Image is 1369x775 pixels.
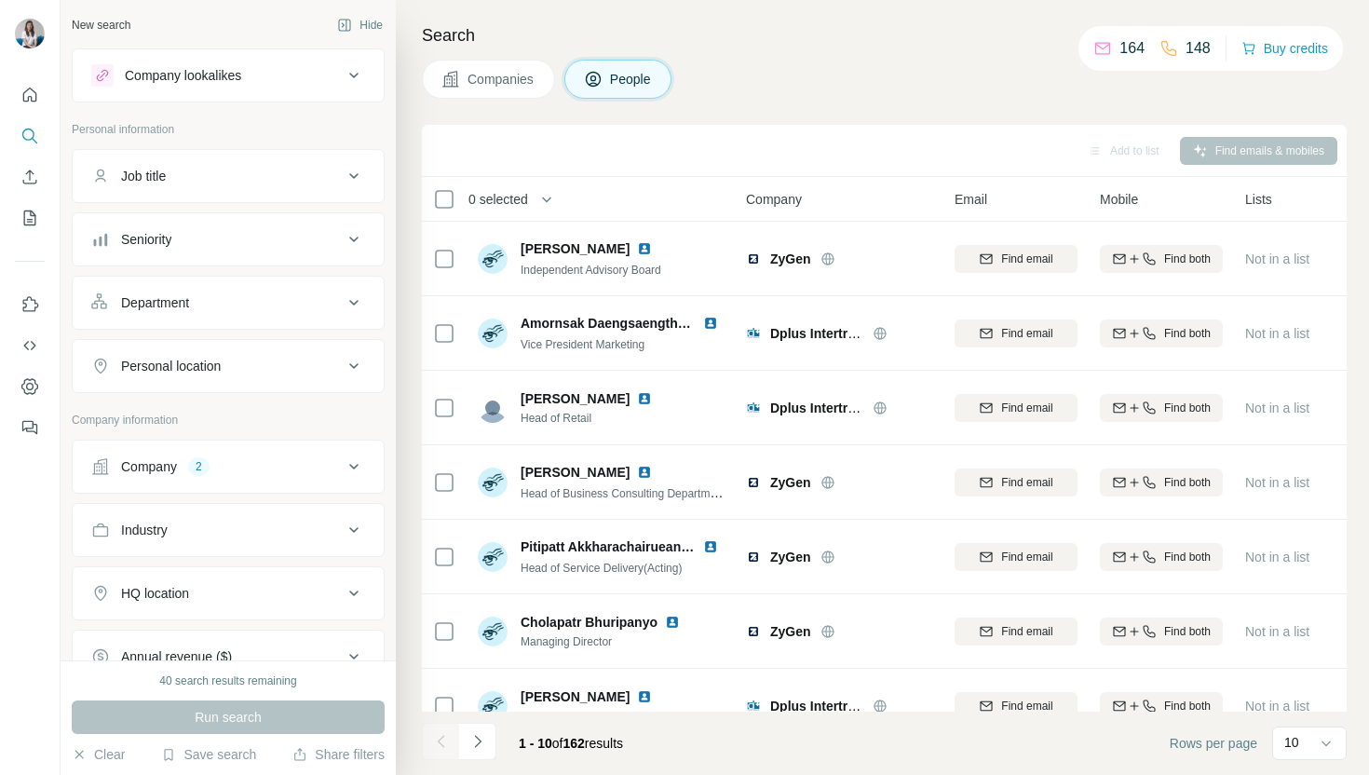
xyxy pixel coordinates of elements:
[521,463,630,482] span: [PERSON_NAME]
[478,244,508,274] img: Avatar
[73,53,384,98] button: Company lookalikes
[1164,549,1211,565] span: Find both
[1001,251,1052,267] span: Find email
[770,250,811,268] span: ZyGen
[478,393,508,423] img: Avatar
[121,584,189,603] div: HQ location
[563,736,585,751] span: 162
[15,160,45,194] button: Enrich CSV
[955,543,1078,571] button: Find email
[1100,394,1223,422] button: Find both
[703,316,718,331] img: LinkedIn logo
[955,245,1078,273] button: Find email
[521,633,687,650] span: Managing Director
[1245,475,1309,490] span: Not in a list
[746,401,761,415] img: Logo of Dplus Intertrade Company
[121,457,177,476] div: Company
[73,280,384,325] button: Department
[15,119,45,153] button: Search
[478,617,508,646] img: Avatar
[459,723,496,760] button: Navigate to next page
[121,521,168,539] div: Industry
[1119,37,1145,60] p: 164
[519,736,552,751] span: 1 - 10
[72,412,385,428] p: Company information
[703,539,718,554] img: LinkedIn logo
[73,571,384,616] button: HQ location
[521,316,701,331] span: Amornsak Daengsaengthong
[770,699,933,714] span: Dplus Intertrade Company
[955,618,1078,646] button: Find email
[1001,549,1052,565] span: Find email
[161,745,256,764] button: Save search
[121,293,189,312] div: Department
[73,444,384,489] button: Company2
[746,475,761,490] img: Logo of ZyGen
[637,689,652,704] img: LinkedIn logo
[125,66,241,85] div: Company lookalikes
[637,241,652,256] img: LinkedIn logo
[73,154,384,198] button: Job title
[468,70,535,88] span: Companies
[521,613,657,632] span: Cholapatr Bhuripanyo
[521,562,682,575] span: Head of Service Delivery(Acting)
[521,689,630,704] span: [PERSON_NAME]
[746,624,761,639] img: Logo of ZyGen
[552,736,563,751] span: of
[73,508,384,552] button: Industry
[521,338,644,351] span: Vice President Marketing
[1001,698,1052,714] span: Find email
[610,70,653,88] span: People
[1164,698,1211,714] span: Find both
[1100,618,1223,646] button: Find both
[1245,699,1309,714] span: Not in a list
[188,458,210,475] div: 2
[478,468,508,497] img: Avatar
[1164,400,1211,416] span: Find both
[15,19,45,48] img: Avatar
[1100,190,1138,209] span: Mobile
[1186,37,1211,60] p: 148
[955,320,1078,347] button: Find email
[1170,734,1257,753] span: Rows per page
[1245,326,1309,341] span: Not in a list
[15,78,45,112] button: Quick start
[746,699,761,714] img: Logo of Dplus Intertrade Company
[955,394,1078,422] button: Find email
[1164,474,1211,491] span: Find both
[665,615,680,630] img: LinkedIn logo
[746,550,761,564] img: Logo of ZyGen
[1100,469,1223,496] button: Find both
[72,17,130,34] div: New search
[72,121,385,138] p: Personal information
[770,622,811,641] span: ZyGen
[1100,320,1223,347] button: Find both
[1164,251,1211,267] span: Find both
[770,401,933,415] span: Dplus Intertrade Company
[770,548,811,566] span: ZyGen
[1245,252,1309,266] span: Not in a list
[1245,401,1309,415] span: Not in a list
[478,691,508,721] img: Avatar
[121,647,232,666] div: Annual revenue ($)
[746,252,761,266] img: Logo of ZyGen
[955,469,1078,496] button: Find email
[1245,190,1272,209] span: Lists
[478,542,508,572] img: Avatar
[1100,245,1223,273] button: Find both
[521,410,659,427] span: Head of Retail
[637,465,652,480] img: LinkedIn logo
[1001,325,1052,342] span: Find email
[422,22,1347,48] h4: Search
[15,329,45,362] button: Use Surfe API
[770,473,811,492] span: ZyGen
[521,485,725,500] span: Head of Business Consulting Department
[1001,474,1052,491] span: Find email
[1001,400,1052,416] span: Find email
[1001,623,1052,640] span: Find email
[746,326,761,341] img: Logo of Dplus Intertrade Company
[1241,35,1328,61] button: Buy credits
[1164,325,1211,342] span: Find both
[1245,550,1309,564] span: Not in a list
[1100,543,1223,571] button: Find both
